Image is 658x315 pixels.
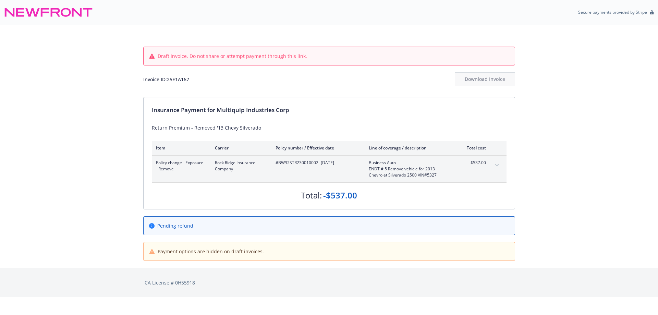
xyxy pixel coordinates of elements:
div: Insurance Payment for Multiquip Industries Corp [152,106,507,114]
div: Return Premium - Removed '13 Chevy Silverado [152,124,507,131]
div: Policy number / Effective date [276,145,358,151]
div: Total cost [460,145,486,151]
div: Download Invoice [455,73,515,86]
span: Payment options are hidden on draft invoices. [158,248,264,255]
p: Secure payments provided by Stripe [578,9,647,15]
span: #BW92STR230010002 - [DATE] [276,160,358,166]
span: Rock Ridge Insurance Company [215,160,265,172]
button: Download Invoice [455,72,515,86]
span: -$537.00 [460,160,486,166]
div: Total: [301,190,322,201]
div: Carrier [215,145,265,151]
div: Invoice ID: 25E1A167 [143,76,189,83]
button: expand content [491,160,502,171]
div: CA License # 0H55918 [145,279,514,286]
span: Business AutoENDT # 5 Remove vehicle for 2013 Chevrolet Silverado 2500 VIN#5327 [369,160,449,178]
div: Line of coverage / description [369,145,449,151]
div: Item [156,145,204,151]
div: Policy change - Exposure - RemoveRock Ridge Insurance Company#BW92STR230010002- [DATE]Business Au... [152,156,507,182]
span: ENDT # 5 Remove vehicle for 2013 Chevrolet Silverado 2500 VIN#5327 [369,166,449,178]
span: Draft invoice. Do not share or attempt payment through this link. [158,52,307,60]
span: Policy change - Exposure - Remove [156,160,204,172]
span: Business Auto [369,160,449,166]
span: Pending refund [157,222,193,229]
div: -$537.00 [323,190,357,201]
